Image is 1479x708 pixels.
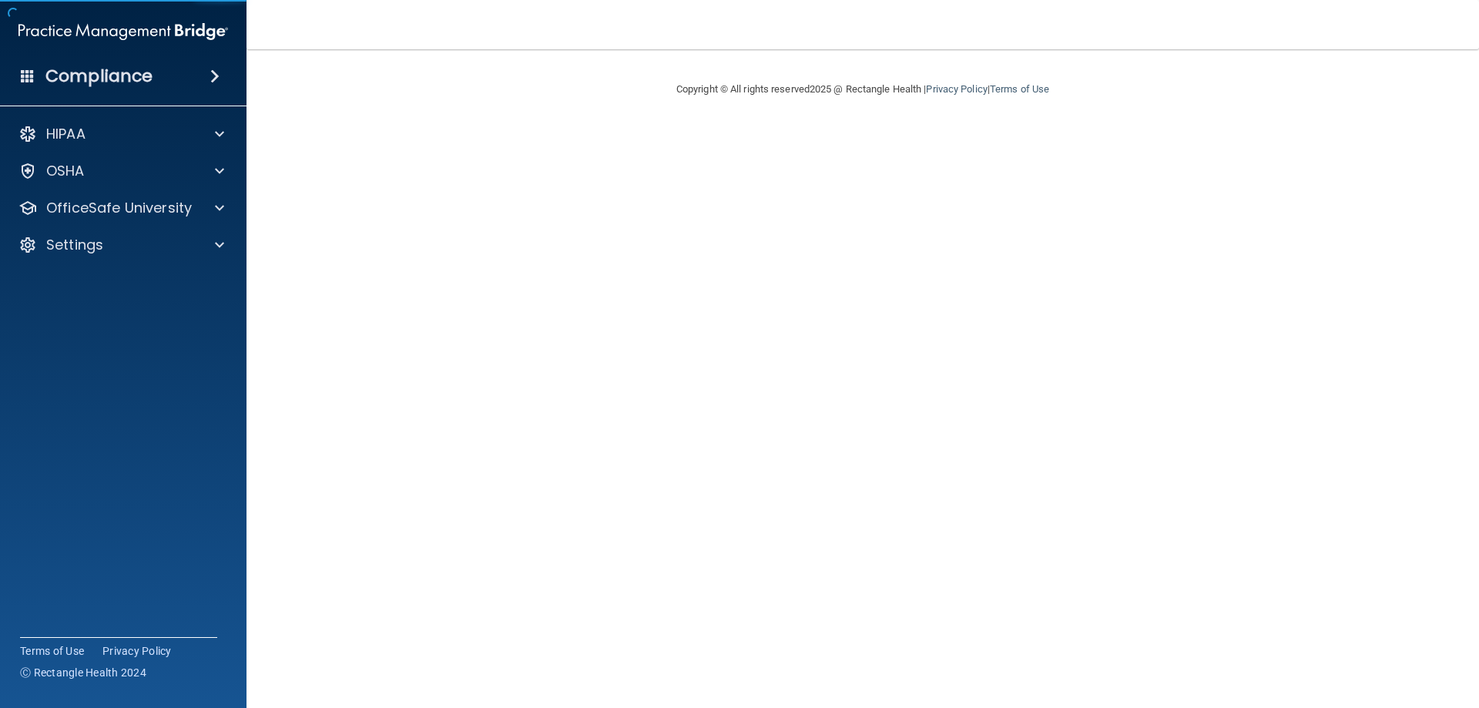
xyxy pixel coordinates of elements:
[18,16,228,47] img: PMB logo
[46,199,192,217] p: OfficeSafe University
[45,65,153,87] h4: Compliance
[18,236,224,254] a: Settings
[18,162,224,180] a: OSHA
[926,83,987,95] a: Privacy Policy
[102,643,172,659] a: Privacy Policy
[18,125,224,143] a: HIPAA
[18,199,224,217] a: OfficeSafe University
[46,162,85,180] p: OSHA
[20,643,84,659] a: Terms of Use
[20,665,146,680] span: Ⓒ Rectangle Health 2024
[990,83,1049,95] a: Terms of Use
[46,236,103,254] p: Settings
[46,125,86,143] p: HIPAA
[582,65,1144,114] div: Copyright © All rights reserved 2025 @ Rectangle Health | |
